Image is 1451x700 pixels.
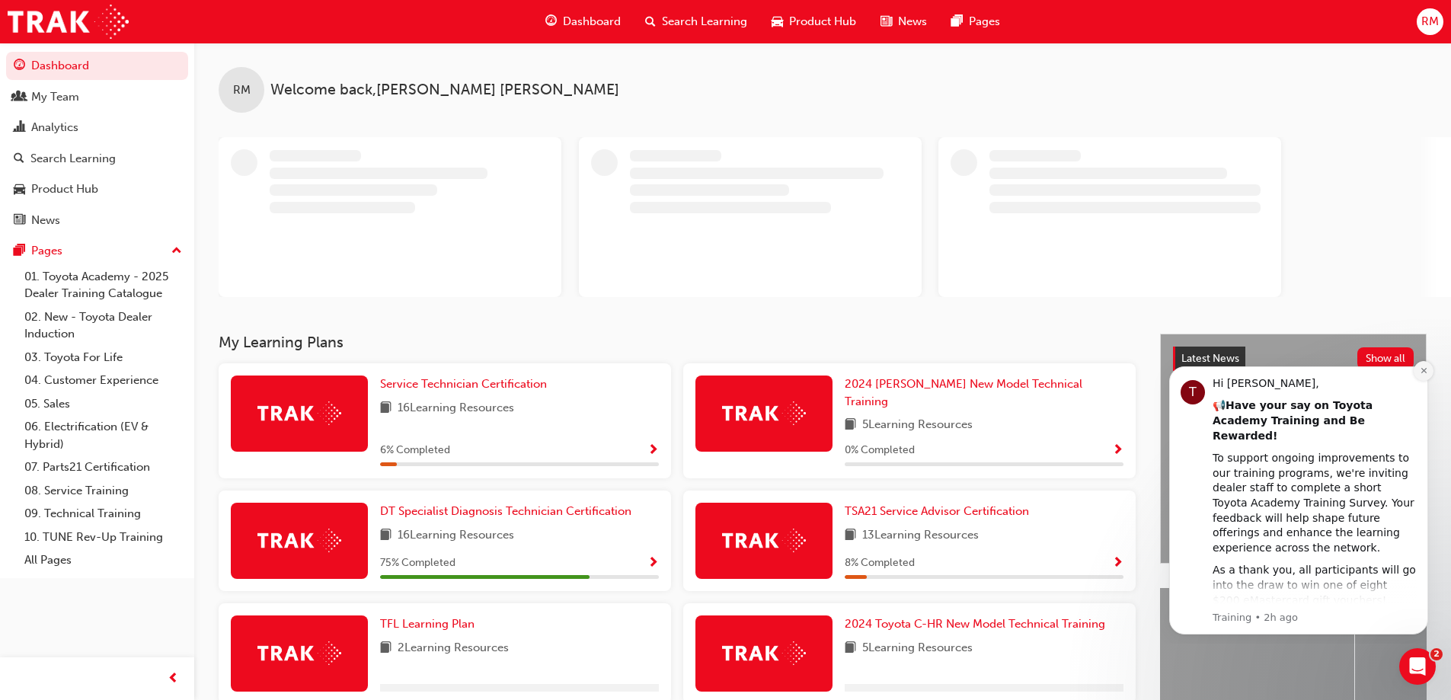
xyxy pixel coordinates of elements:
[6,113,188,142] a: Analytics
[380,617,475,631] span: TFL Learning Plan
[18,455,188,479] a: 07. Parts21 Certification
[257,529,341,552] img: Trak
[31,88,79,106] div: My Team
[1146,353,1451,644] iframe: Intercom notifications message
[845,376,1123,410] a: 2024 [PERSON_NAME] New Model Technical Training
[14,59,25,73] span: guage-icon
[380,399,392,418] span: book-icon
[380,639,392,658] span: book-icon
[1399,648,1436,685] iframe: Intercom live chat
[18,392,188,416] a: 05. Sales
[1112,554,1123,573] button: Show Progress
[14,183,25,197] span: car-icon
[31,119,78,136] div: Analytics
[398,399,514,418] span: 16 Learning Resources
[1160,334,1427,564] a: Latest NewsShow allHelp Shape the Future of Toyota Academy Training and Win an eMastercard!Revolu...
[1357,347,1414,369] button: Show all
[6,52,188,80] a: Dashboard
[233,82,251,99] span: RM
[647,441,659,460] button: Show Progress
[647,557,659,571] span: Show Progress
[845,555,915,572] span: 8 % Completed
[398,639,509,658] span: 2 Learning Resources
[868,6,939,37] a: news-iconNews
[6,49,188,237] button: DashboardMy TeamAnalyticsSearch LearningProduct HubNews
[380,526,392,545] span: book-icon
[1421,13,1439,30] span: RM
[168,670,179,689] span: prev-icon
[862,416,973,435] span: 5 Learning Resources
[1112,441,1123,460] button: Show Progress
[1112,557,1123,571] span: Show Progress
[845,442,915,459] span: 0 % Completed
[219,334,1136,351] h3: My Learning Plans
[14,214,25,228] span: news-icon
[969,13,1000,30] span: Pages
[845,615,1111,633] a: 2024 Toyota C-HR New Model Technical Training
[6,237,188,265] button: Pages
[31,181,98,198] div: Product Hub
[759,6,868,37] a: car-iconProduct Hub
[257,641,341,665] img: Trak
[881,12,892,31] span: news-icon
[722,401,806,425] img: Trak
[171,241,182,261] span: up-icon
[633,6,759,37] a: search-iconSearch Learning
[647,554,659,573] button: Show Progress
[380,504,631,518] span: DT Specialist Diagnosis Technician Certification
[6,206,188,235] a: News
[380,615,481,633] a: TFL Learning Plan
[645,12,656,31] span: search-icon
[30,150,116,168] div: Search Learning
[380,555,455,572] span: 75 % Completed
[845,617,1105,631] span: 2024 Toyota C-HR New Model Technical Training
[14,121,25,135] span: chart-icon
[8,5,129,39] img: Trak
[6,83,188,111] a: My Team
[270,82,619,99] span: Welcome back , [PERSON_NAME] [PERSON_NAME]
[533,6,633,37] a: guage-iconDashboard
[6,175,188,203] a: Product Hub
[845,377,1082,408] span: 2024 [PERSON_NAME] New Model Technical Training
[18,265,188,305] a: 01. Toyota Academy - 2025 Dealer Training Catalogue
[722,641,806,665] img: Trak
[18,479,188,503] a: 08. Service Training
[380,442,450,459] span: 6 % Completed
[939,6,1012,37] a: pages-iconPages
[18,502,188,526] a: 09. Technical Training
[545,12,557,31] span: guage-icon
[257,401,341,425] img: Trak
[398,526,514,545] span: 16 Learning Resources
[845,639,856,658] span: book-icon
[898,13,927,30] span: News
[862,526,979,545] span: 13 Learning Resources
[1417,8,1443,35] button: RM
[563,13,621,30] span: Dashboard
[662,13,747,30] span: Search Learning
[845,526,856,545] span: book-icon
[647,444,659,458] span: Show Progress
[845,504,1029,518] span: TSA21 Service Advisor Certification
[951,12,963,31] span: pages-icon
[18,305,188,346] a: 02. New - Toyota Dealer Induction
[380,377,547,391] span: Service Technician Certification
[1112,444,1123,458] span: Show Progress
[789,13,856,30] span: Product Hub
[31,212,60,229] div: News
[18,548,188,572] a: All Pages
[1173,347,1414,371] a: Latest NewsShow all
[772,12,783,31] span: car-icon
[14,152,24,166] span: search-icon
[862,639,973,658] span: 5 Learning Resources
[722,529,806,552] img: Trak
